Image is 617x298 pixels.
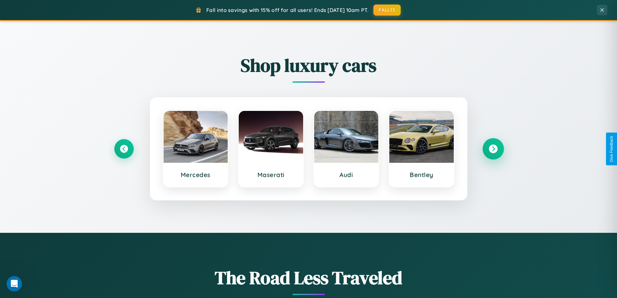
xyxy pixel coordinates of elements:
[6,276,22,292] iframe: Intercom live chat
[609,136,614,162] div: Give Feedback
[114,53,503,78] h2: Shop luxury cars
[170,171,222,179] h3: Mercedes
[396,171,447,179] h3: Bentley
[373,5,401,16] button: FALL15
[245,171,297,179] h3: Maserati
[206,7,369,13] span: Fall into savings with 15% off for all users! Ends [DATE] 10am PT.
[321,171,372,179] h3: Audi
[114,265,503,290] h1: The Road Less Traveled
